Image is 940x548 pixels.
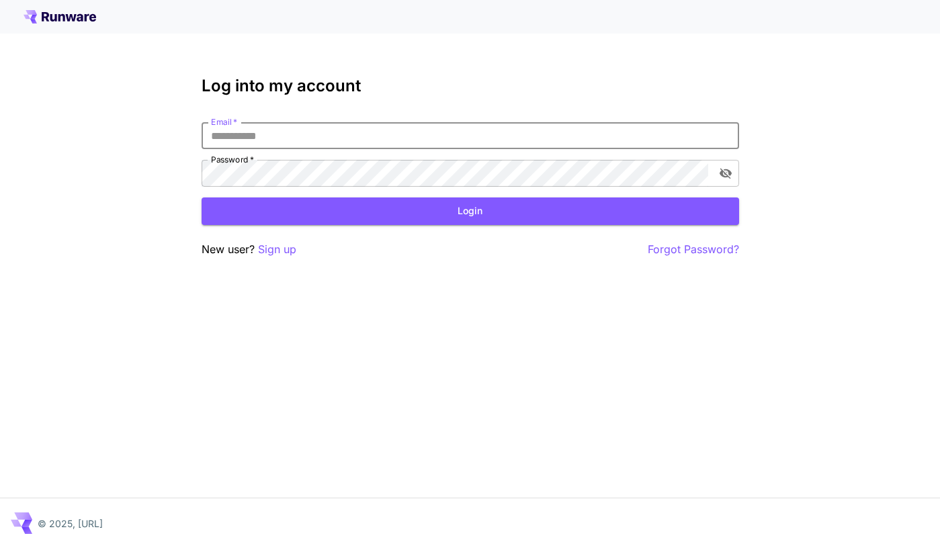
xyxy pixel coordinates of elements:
button: Forgot Password? [648,241,739,258]
label: Password [211,154,254,165]
h3: Log into my account [202,77,739,95]
p: © 2025, [URL] [38,516,103,531]
button: toggle password visibility [714,161,738,185]
p: New user? [202,241,296,258]
button: Login [202,197,739,225]
label: Email [211,116,237,128]
button: Sign up [258,241,296,258]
